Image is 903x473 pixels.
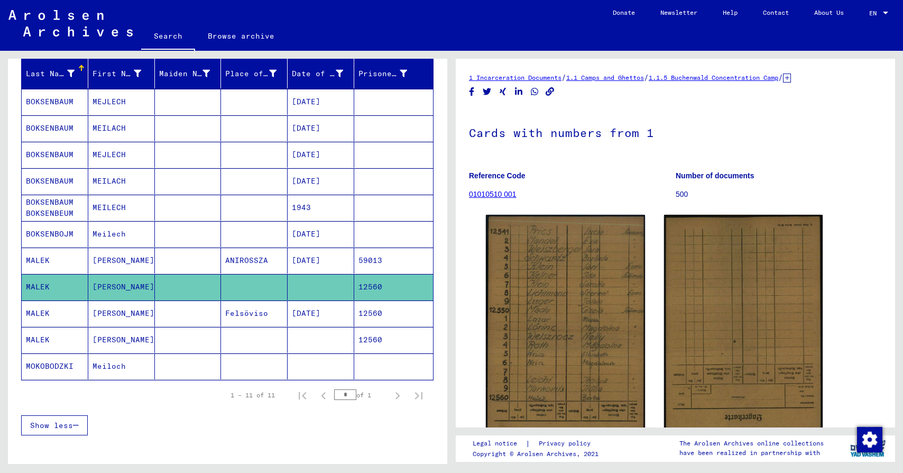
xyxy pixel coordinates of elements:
[93,68,141,79] div: First Name
[469,108,882,155] h1: Cards with numbers from 1
[26,68,75,79] div: Last Name
[8,10,133,37] img: Arolsen_neg.svg
[334,390,387,400] div: of 1
[664,215,823,437] img: 002.jpg
[22,221,88,247] mat-cell: BOKSENBOJM
[679,439,824,448] p: The Arolsen Archives online collections
[159,65,224,82] div: Maiden Name
[288,59,354,88] mat-header-cell: Date of Birth
[288,89,354,115] mat-cell: [DATE]
[88,115,155,141] mat-cell: MEILACH
[529,85,540,98] button: Share on WhatsApp
[676,171,754,180] b: Number of documents
[155,59,222,88] mat-header-cell: Maiden Name
[159,68,210,79] div: Maiden Name
[88,248,155,274] mat-cell: [PERSON_NAME]
[513,85,524,98] button: Share on LinkedIn
[469,74,561,81] a: 1 Incarceration Documents
[676,189,882,200] p: 500
[497,85,509,98] button: Share on Xing
[141,23,195,51] a: Search
[473,438,526,449] a: Legal notice
[231,390,275,400] div: 1 – 11 of 11
[22,353,88,379] mat-cell: MOKOBODZKI
[22,327,88,353] mat-cell: MALEK
[644,72,649,82] span: /
[22,248,88,274] mat-cell: MALEK
[292,65,356,82] div: Date of Birth
[22,168,88,194] mat-cell: BOKSENBAUM
[482,85,493,98] button: Share on Twitter
[545,85,556,98] button: Copy link
[358,68,407,79] div: Prisoner #
[88,327,155,353] mat-cell: [PERSON_NAME]
[288,221,354,247] mat-cell: [DATE]
[88,301,155,326] mat-cell: [PERSON_NAME]
[387,385,408,406] button: Next page
[88,89,155,115] mat-cell: MEJLECH
[354,274,433,300] mat-cell: 12560
[22,115,88,141] mat-cell: BOKSENBAUM
[22,89,88,115] mat-cell: BOKSENBAUM
[88,168,155,194] mat-cell: MEILACH
[354,59,433,88] mat-header-cell: Prisoner #
[288,115,354,141] mat-cell: [DATE]
[88,59,155,88] mat-header-cell: First Name
[408,385,429,406] button: Last page
[778,72,783,82] span: /
[354,248,433,274] mat-cell: 59013
[22,301,88,326] mat-cell: MALEK
[561,72,566,82] span: /
[22,59,88,88] mat-header-cell: Last Name
[221,59,288,88] mat-header-cell: Place of Birth
[354,327,433,353] mat-cell: 12560
[848,435,888,461] img: yv_logo.png
[195,23,287,49] a: Browse archive
[288,248,354,274] mat-cell: [DATE]
[88,353,155,379] mat-cell: Meiloch
[288,142,354,168] mat-cell: [DATE]
[21,415,88,435] button: Show less
[88,142,155,168] mat-cell: MEJLECH
[288,168,354,194] mat-cell: [DATE]
[469,190,517,198] a: 01010510 001
[221,301,288,326] mat-cell: Felsöviso
[88,274,155,300] mat-cell: [PERSON_NAME]
[469,171,526,180] b: Reference Code
[566,74,644,81] a: 1.1 Camps and Ghettos
[288,301,354,326] mat-cell: [DATE]
[354,301,433,326] mat-cell: 12560
[26,65,88,82] div: Last Name
[22,142,88,168] mat-cell: BOKSENBAUM
[88,221,155,247] mat-cell: Meilech
[221,248,288,274] mat-cell: ANIROSSZA
[22,195,88,221] mat-cell: BOKSENBAUM BOKSENBEUM
[88,195,155,221] mat-cell: MEILECH
[869,10,881,17] span: EN
[466,85,477,98] button: Share on Facebook
[22,274,88,300] mat-cell: MALEK
[649,74,778,81] a: 1.1.5 Buchenwald Concentration Camp
[313,385,334,406] button: Previous page
[530,438,603,449] a: Privacy policy
[473,449,603,459] p: Copyright © Arolsen Archives, 2021
[358,65,420,82] div: Prisoner #
[225,68,277,79] div: Place of Birth
[473,438,603,449] div: |
[857,427,882,452] img: Change consent
[292,385,313,406] button: First page
[288,195,354,221] mat-cell: 1943
[225,65,290,82] div: Place of Birth
[292,68,343,79] div: Date of Birth
[679,448,824,458] p: have been realized in partnership with
[93,65,154,82] div: First Name
[486,215,645,439] img: 001.jpg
